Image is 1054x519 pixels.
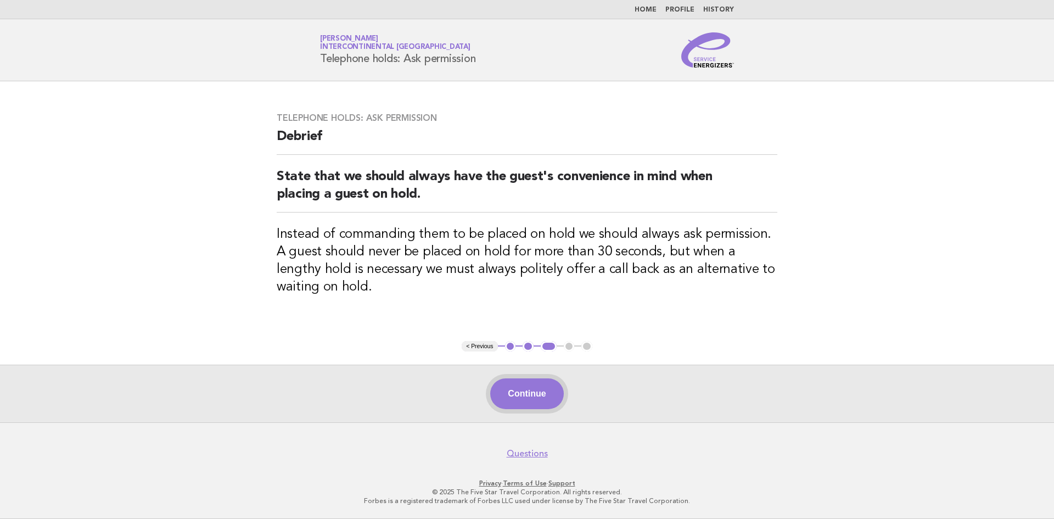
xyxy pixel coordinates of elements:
[320,44,470,51] span: InterContinental [GEOGRAPHIC_DATA]
[490,378,563,409] button: Continue
[541,341,557,352] button: 3
[681,32,734,68] img: Service Energizers
[503,479,547,487] a: Terms of Use
[320,35,470,51] a: [PERSON_NAME]InterContinental [GEOGRAPHIC_DATA]
[665,7,694,13] a: Profile
[277,113,777,124] h3: Telephone holds: Ask permission
[505,341,516,352] button: 1
[523,341,534,352] button: 2
[191,496,863,505] p: Forbes is a registered trademark of Forbes LLC used under license by The Five Star Travel Corpora...
[548,479,575,487] a: Support
[462,341,497,352] button: < Previous
[635,7,657,13] a: Home
[703,7,734,13] a: History
[277,226,777,296] h3: Instead of commanding them to be placed on hold we should always ask permission. A guest should n...
[277,168,777,213] h2: State that we should always have the guest's convenience in mind when placing a guest on hold.
[191,488,863,496] p: © 2025 The Five Star Travel Corporation. All rights reserved.
[320,36,475,64] h1: Telephone holds: Ask permission
[191,479,863,488] p: · ·
[277,128,777,155] h2: Debrief
[507,448,548,459] a: Questions
[479,479,501,487] a: Privacy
